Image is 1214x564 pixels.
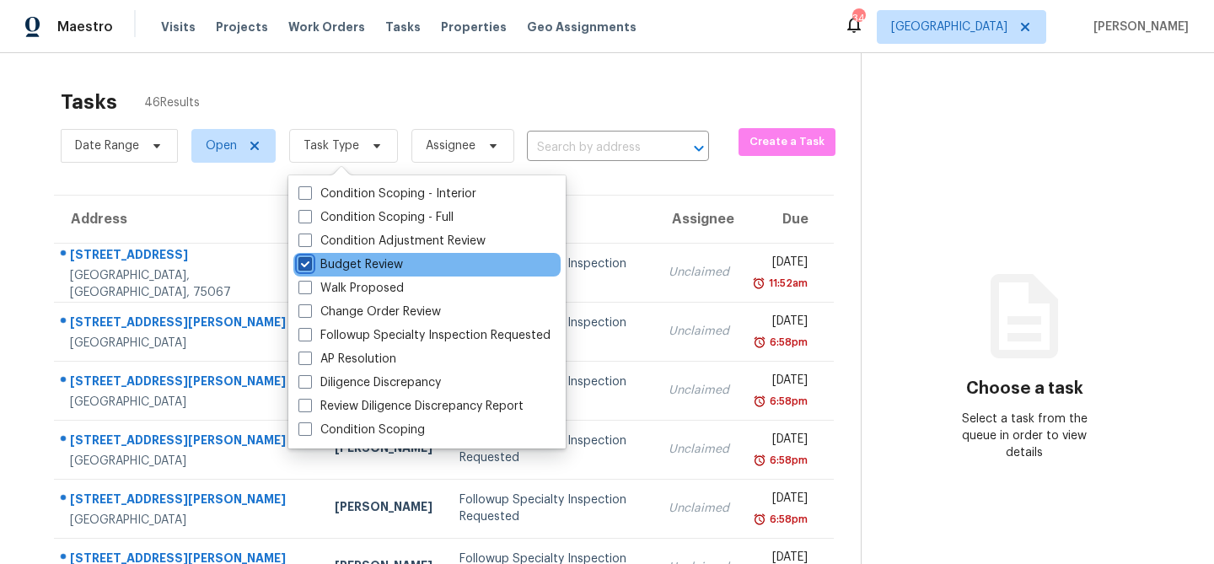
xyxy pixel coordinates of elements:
label: Followup Specialty Inspection Requested [298,327,551,344]
div: [STREET_ADDRESS][PERSON_NAME] [70,491,308,512]
input: Search by address [527,135,662,161]
span: Task Type [303,137,359,154]
div: Unclaimed [669,264,729,281]
span: [GEOGRAPHIC_DATA] [891,19,1007,35]
div: Followup Specialty Inspection Requested [459,491,642,525]
div: [GEOGRAPHIC_DATA] [70,512,308,529]
span: [PERSON_NAME] [1087,19,1189,35]
img: Overdue Alarm Icon [753,452,766,469]
span: Open [206,137,237,154]
div: Unclaimed [669,382,729,399]
label: Change Order Review [298,303,441,320]
span: Properties [441,19,507,35]
div: 6:58pm [766,511,808,528]
div: Unclaimed [669,500,729,517]
span: 46 Results [144,94,200,111]
span: Tasks [385,21,421,33]
div: 6:58pm [766,452,808,469]
div: [PERSON_NAME] [335,498,432,519]
div: [GEOGRAPHIC_DATA] [70,394,308,411]
label: Review Diligence Discrepancy Report [298,398,524,415]
h2: Tasks [61,94,117,110]
span: Visits [161,19,196,35]
span: Work Orders [288,19,365,35]
div: [DATE] [756,372,808,393]
span: Date Range [75,137,139,154]
div: [DATE] [756,254,808,275]
div: Unclaimed [669,441,729,458]
label: Budget Review [298,256,403,273]
img: Overdue Alarm Icon [753,393,766,410]
div: [GEOGRAPHIC_DATA] [70,335,308,352]
button: Open [687,137,711,160]
div: Unclaimed [669,323,729,340]
div: [GEOGRAPHIC_DATA], [GEOGRAPHIC_DATA], 75067 [70,267,308,301]
label: Condition Scoping - Interior [298,185,476,202]
span: Maestro [57,19,113,35]
div: [STREET_ADDRESS][PERSON_NAME] [70,314,308,335]
div: 34 [852,10,864,27]
div: [STREET_ADDRESS] [70,246,308,267]
span: Geo Assignments [527,19,637,35]
label: Diligence Discrepancy [298,374,441,391]
div: Followup Specialty Inspection Requested [459,432,642,466]
label: Condition Adjustment Review [298,233,486,250]
div: 6:58pm [766,393,808,410]
h3: Choose a task [966,380,1083,397]
th: Address [54,196,321,243]
label: Walk Proposed [298,280,404,297]
button: Create a Task [739,128,835,156]
div: [STREET_ADDRESS][PERSON_NAME] [70,373,308,394]
div: 11:52am [765,275,808,292]
div: 6:58pm [766,334,808,351]
div: [GEOGRAPHIC_DATA] [70,453,308,470]
label: AP Resolution [298,351,396,368]
span: Assignee [426,137,475,154]
div: [DATE] [756,490,808,511]
span: Create a Task [747,132,827,152]
img: Overdue Alarm Icon [753,511,766,528]
div: [PERSON_NAME] [335,439,432,460]
div: [DATE] [756,313,808,334]
label: Condition Scoping [298,422,425,438]
th: Assignee [655,196,743,243]
div: [STREET_ADDRESS][PERSON_NAME] [70,432,308,453]
img: Overdue Alarm Icon [752,275,765,292]
label: Condition Scoping - Full [298,209,454,226]
span: Projects [216,19,268,35]
div: [DATE] [756,431,808,452]
div: Select a task from the queue in order to view details [943,411,1106,461]
th: Due [743,196,835,243]
img: Overdue Alarm Icon [753,334,766,351]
